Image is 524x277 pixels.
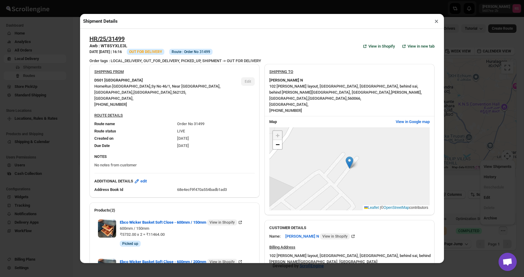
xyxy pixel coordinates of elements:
div: Name: [269,233,280,239]
span: Order No 31499 [177,122,204,126]
a: View in Shopify [358,42,398,51]
button: HR/25/31499 [89,35,125,42]
span: Route status [94,129,116,133]
u: Billing Address [269,245,295,249]
span: Route name [94,122,115,126]
button: × [432,17,441,25]
u: ROUTE DETAILS [94,113,123,118]
span: No notes from customer [94,163,137,167]
span: Picked up [122,241,138,246]
span: 560066 , [348,96,361,101]
u: SHIPPING FROM [94,69,124,74]
img: Item [98,219,116,238]
h3: DATE [89,49,122,54]
span: [PHONE_NUMBER] [94,102,127,107]
span: View in Shopify [210,259,235,264]
span: Created on [94,136,113,141]
span: View in Shopify [368,43,395,49]
img: Marker [346,156,353,169]
div: Open chat [499,253,517,271]
span: View in Shopify [210,220,235,225]
span: ₹5732.00 x 2 = ₹11464.00 [120,232,165,237]
a: Leaflet [364,205,379,210]
span: Ebco Wicker Basket Soft Close - 600mm / 200mm [120,259,237,265]
span: OUT FOR DELIVERY [129,50,162,54]
span: − [276,141,280,148]
span: 562125 , [173,90,186,95]
span: 102 [PERSON_NAME] layout, [GEOGRAPHIC_DATA], [GEOGRAPHIC_DATA], behind sai, behind [PERSON_NAME][... [269,84,418,95]
span: [DATE] [177,143,189,148]
span: Sy No 46/1, Near [GEOGRAPHIC_DATA] , [151,84,220,88]
h2: Shipment Details [83,18,118,24]
span: [PERSON_NAME] , [391,90,422,95]
u: SHIPPING TO [269,69,293,74]
span: View in Google map [396,119,430,125]
span: View in new tab [408,43,435,49]
span: 68e4ecf9f470a554badb1ad3 [177,187,227,192]
span: [GEOGRAPHIC_DATA] , [133,90,173,95]
div: Order tags : LOCAL_DELIVERY, OUT_FOR_DELIVERY, PICKED_UP, SHIPMENT -> OUT FOR DELIVERY [89,58,435,64]
span: View in Shopify [322,234,348,239]
a: Ebco Wicker Basket Soft Close - 600mm / 150mm View in Shopify [120,220,243,225]
a: [PERSON_NAME] N View in Shopify [285,234,356,239]
b: ADDITIONAL DETAILS [94,178,133,184]
b: [PERSON_NAME] N [269,77,303,83]
span: | [380,205,381,210]
span: Due Date [94,143,110,148]
h3: CUSTOMER DETAILS [269,225,430,231]
div: © contributors [363,205,430,210]
h3: Awb : WT8SYXLE3L [89,43,213,49]
span: edit [140,178,147,184]
span: [GEOGRAPHIC_DATA] , [269,102,308,107]
span: LIVE [177,129,185,133]
button: edit [130,176,150,186]
img: Item [98,259,116,277]
a: Ebco Wicker Basket Soft Close - 600mm / 200mm View in Shopify [120,259,243,264]
b: Map [269,119,277,124]
div: 102 [PERSON_NAME] layout, [GEOGRAPHIC_DATA], [GEOGRAPHIC_DATA], behind sai, behind [PERSON_NAME][... [269,253,435,271]
a: Zoom out [273,140,282,149]
span: [PERSON_NAME] N [285,233,350,239]
b: DS01 [GEOGRAPHIC_DATA] [94,77,143,83]
b: NOTES [94,154,107,159]
span: [GEOGRAPHIC_DATA] , [94,96,133,101]
a: OpenStreetMap [384,205,409,210]
button: View in new tab [397,42,438,51]
span: [GEOGRAPHIC_DATA] , [269,96,308,101]
span: [DATE] [177,136,189,141]
span: Address Book Id [94,187,123,192]
span: + [276,132,280,139]
span: 600mm / 150mm [120,226,149,231]
button: View in Google map [392,117,433,127]
span: [GEOGRAPHIC_DATA] , [308,96,348,101]
span: Route : Order No 31499 [172,49,210,54]
span: Ebco Wicker Basket Soft Close - 600mm / 150mm [120,219,237,225]
h2: Products(2) [94,207,255,213]
a: Zoom in [273,131,282,140]
span: [GEOGRAPHIC_DATA] , [94,90,133,95]
span: HomeRun [GEOGRAPHIC_DATA] , [94,84,151,88]
span: [PHONE_NUMBER] [269,108,302,113]
b: [DATE] | 16:16 [99,50,122,54]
